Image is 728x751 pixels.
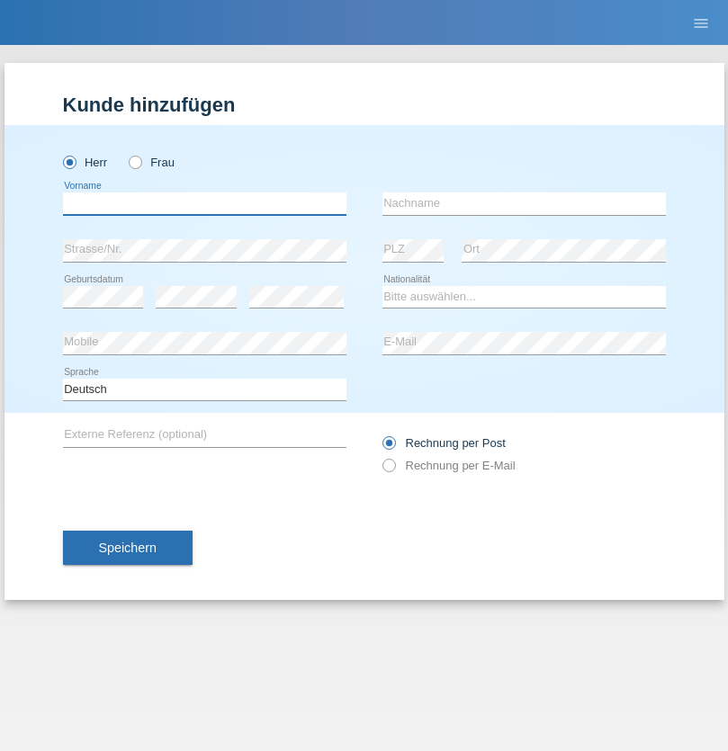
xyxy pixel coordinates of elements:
label: Frau [129,156,175,169]
i: menu [692,14,710,32]
h1: Kunde hinzufügen [63,94,666,116]
label: Rechnung per Post [382,436,506,450]
button: Speichern [63,531,193,565]
a: menu [683,17,719,28]
input: Herr [63,156,75,167]
label: Rechnung per E-Mail [382,459,516,472]
label: Herr [63,156,108,169]
input: Rechnung per E-Mail [382,459,394,481]
input: Rechnung per Post [382,436,394,459]
input: Frau [129,156,140,167]
span: Speichern [99,541,157,555]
